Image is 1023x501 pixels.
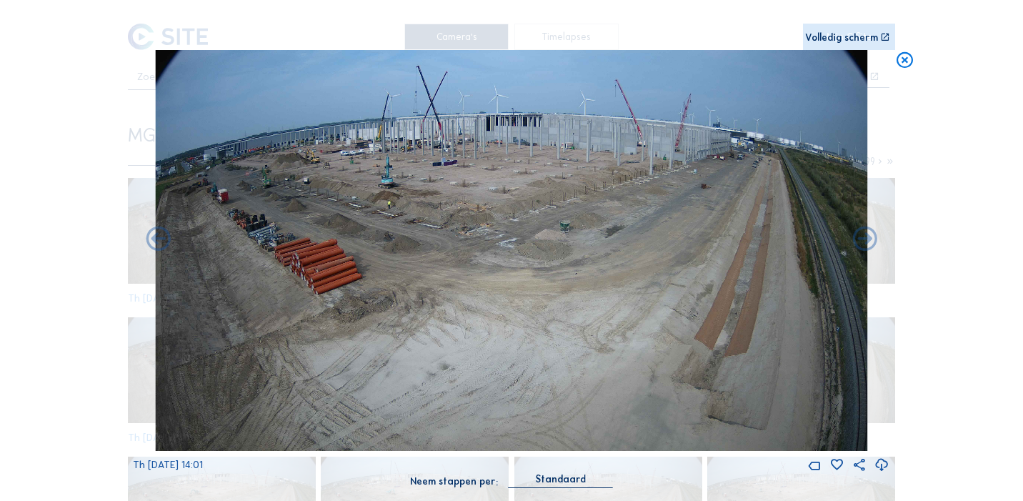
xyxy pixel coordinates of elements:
i: Back [850,225,879,254]
span: Th [DATE] 14:01 [133,459,203,471]
div: Neem stappen per: [410,477,498,487]
img: Image [155,50,867,451]
i: Forward [144,225,173,254]
div: Standaard [536,473,586,486]
div: Standaard [509,473,613,488]
div: Volledig scherm [805,33,878,43]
